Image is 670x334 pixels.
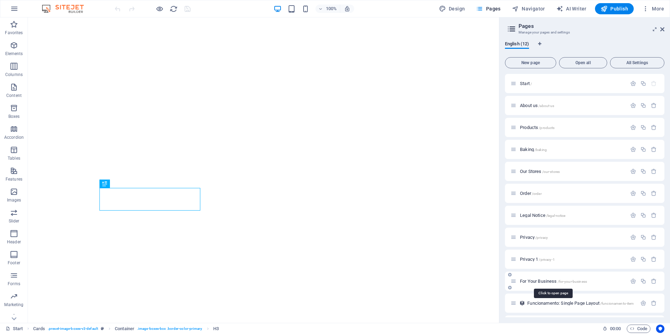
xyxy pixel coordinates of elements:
[8,260,20,266] p: Footer
[518,169,627,174] div: Our Stores/our-stores
[40,5,92,13] img: Editor Logo
[656,325,664,333] button: Usercentrics
[505,40,529,50] span: English (12)
[6,93,22,98] p: Content
[518,279,627,283] div: For Your Business/for-your-business
[519,300,525,306] div: This layout is used as a template for all items (e.g. a blog post) of this collection. The conten...
[640,124,646,130] div: Duplicate
[542,170,560,174] span: /our-stores
[518,81,627,86] div: Start/
[562,61,604,65] span: Open all
[519,23,664,29] h2: Pages
[640,81,646,86] div: Duplicate
[518,147,627,152] div: Baking/baking
[7,239,21,245] p: Header
[520,125,554,130] span: Click to open page
[640,190,646,196] div: Duplicate
[558,280,587,283] span: /for-your-business
[630,81,636,86] div: Settings
[630,234,636,240] div: Settings
[4,135,24,140] p: Accordion
[651,168,657,174] div: Remove
[651,190,657,196] div: Remove
[518,213,627,218] div: Legal Notice/legal-notice
[508,61,553,65] span: New page
[601,5,628,12] span: Publish
[520,235,548,240] span: Click to open page
[5,72,23,77] p: Columns
[640,234,646,240] div: Duplicate
[115,325,134,333] span: Click to select. Double-click to edit
[630,103,636,108] div: Settings
[532,192,542,196] span: /order
[518,103,627,108] div: About us/about-us
[651,234,657,240] div: Remove
[539,258,554,261] span: /privacy-1
[520,81,532,86] span: Click to open page
[640,103,646,108] div: Duplicate
[518,125,627,130] div: Products/products
[344,6,350,12] i: On resize automatically adjust zoom level to fit chosen device.
[640,278,646,284] div: Duplicate
[651,278,657,284] div: Remove
[9,218,20,224] p: Slider
[520,147,547,152] span: Click to open page
[630,190,636,196] div: Settings
[6,176,22,182] p: Features
[527,301,634,306] span: Click to open page
[639,3,667,14] button: More
[8,281,20,287] p: Forms
[627,325,650,333] button: Code
[603,325,621,333] h6: Session time
[137,325,202,333] span: . image-boxes-box .border-color-primary
[505,41,664,54] div: Language Tabs
[630,168,636,174] div: Settings
[640,168,646,174] div: Duplicate
[5,30,23,36] p: Favorites
[473,3,503,14] button: Pages
[8,155,20,161] p: Tables
[48,325,98,333] span: . preset-image-boxes-v3-default
[651,300,657,306] div: Remove
[546,214,566,218] span: /legal-notice
[630,278,636,284] div: Settings
[518,257,627,261] div: Privacy 1/privacy-1
[4,302,23,308] p: Marketing
[436,3,468,14] button: Design
[7,197,21,203] p: Images
[5,51,23,56] p: Elements
[170,5,178,13] i: Reload page
[535,236,548,240] span: /privacy
[520,169,560,174] span: Click to open page
[509,3,548,14] button: Navigator
[520,257,555,262] span: Click to open page
[520,279,587,284] span: For Your Business
[595,3,634,14] button: Publish
[520,191,542,196] span: Click to open page
[520,213,565,218] span: Click to open page
[518,191,627,196] div: Order/order
[642,5,664,12] span: More
[610,325,621,333] span: 00 00
[315,5,340,13] button: 100%
[640,300,646,306] div: Settings
[169,5,178,13] button: reload
[651,103,657,108] div: Remove
[539,126,554,130] span: /products
[559,57,607,68] button: Open all
[6,325,23,333] a: Click to cancel selection. Double-click to open Pages
[520,103,554,108] span: Click to open page
[630,212,636,218] div: Settings
[525,301,637,305] div: Funcionamento: Single Page Layout/funcionamento-item
[615,326,616,331] span: :
[630,146,636,152] div: Settings
[651,81,657,86] div: The startpage cannot be deleted
[530,82,532,86] span: /
[630,325,647,333] span: Code
[651,124,657,130] div: Remove
[600,302,634,305] span: /funcionamento-item
[630,124,636,130] div: Settings
[613,61,661,65] span: All Settings
[630,256,636,262] div: Settings
[512,5,545,12] span: Navigator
